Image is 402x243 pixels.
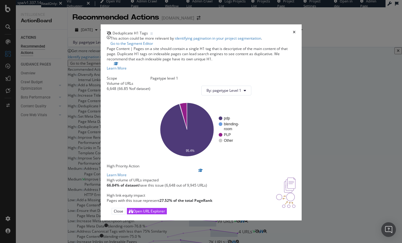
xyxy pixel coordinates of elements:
div: modal [101,24,302,221]
div: Volume of URLs [107,81,150,86]
span: High Priority Action [107,163,139,169]
text: blending- [224,122,239,126]
button: By: pagetype Level 1 [201,86,251,95]
div: Close [114,209,123,214]
a: Learn More [107,62,127,71]
text: 95.4% [186,149,194,152]
span: Deduplicate H1 Tags [113,30,148,36]
div: times [293,30,296,36]
svg: A chart. [155,100,251,159]
strong: 66.84% of dataset [107,183,139,188]
div: 6,648 [107,86,116,91]
div: Pagetype level 1 [150,76,256,81]
button: Open URL Explorer [127,208,167,214]
div: This action could be more relevant by . [110,36,262,46]
div: High volume of URLs impacted [107,177,207,183]
button: Close [112,208,125,214]
div: Learn More [107,172,296,177]
img: Equal [150,33,153,34]
text: pdp [224,116,230,120]
a: Learn More [107,169,296,177]
div: ( 66.85 % of dataset ) [117,86,150,91]
div: Learn More [107,66,127,71]
div: Pages on a site should contain a single H1 tag that is descriptive of the main content of that pa... [107,46,296,62]
p: Pages with this issue represent [107,198,212,203]
div: Open Intercom Messenger [381,222,396,237]
strong: 27.52% of the total PageRank [160,198,212,203]
text: room [224,127,232,131]
span: | [131,46,133,51]
div: Scope [107,76,150,81]
span: By: pagetype Level 1 [206,88,241,93]
span: Page Content [107,46,130,51]
div: info banner [107,36,296,46]
text: Other [224,138,233,143]
a: identifying pagination in your project segmentation [175,36,261,41]
div: Open URL Explorer [133,209,165,214]
p: have this issue (6,648 out of 9,945 URLs) [107,183,207,188]
div: eye-slash [107,31,111,35]
a: Go to the Segment Editor [110,41,153,46]
img: DDxVyA23.png [276,193,295,208]
img: e5DMFwAAAABJRU5ErkJggg== [284,177,295,193]
text: PLP [224,133,231,137]
div: High link equity impact [107,193,212,198]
